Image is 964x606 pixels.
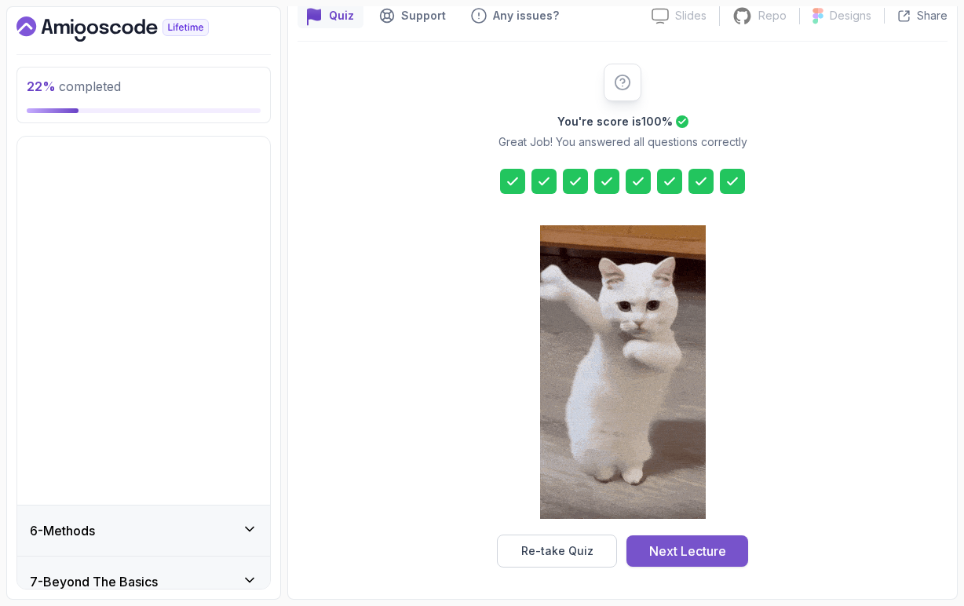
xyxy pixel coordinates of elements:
p: Great Job! You answered all questions correctly [498,134,747,150]
button: Share [884,8,948,24]
span: 22 % [27,78,56,94]
p: Designs [830,8,871,24]
h2: You're score is 100 % [557,114,673,130]
button: Re-take Quiz [497,535,617,568]
img: cool-cat [540,225,706,519]
p: Quiz [329,8,354,24]
h3: 7 - Beyond The Basics [30,572,158,591]
h3: 6 - Methods [30,521,95,540]
div: Re-take Quiz [521,543,593,559]
a: Dashboard [16,16,245,42]
button: 6-Methods [17,506,270,556]
p: Repo [758,8,787,24]
span: completed [27,78,121,94]
p: Share [917,8,948,24]
p: Slides [675,8,707,24]
div: Next Lecture [649,542,726,560]
button: quiz button [298,3,363,28]
p: Any issues? [493,8,559,24]
button: Feedback button [462,3,568,28]
button: Support button [370,3,455,28]
button: Next Lecture [626,535,748,567]
p: Support [401,8,446,24]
